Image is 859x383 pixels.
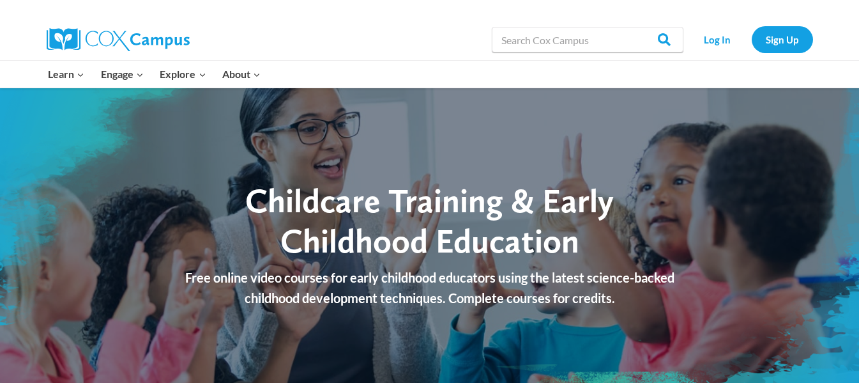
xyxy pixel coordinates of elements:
span: Learn [48,66,84,82]
p: Free online video courses for early childhood educators using the latest science-backed childhood... [171,267,688,308]
img: Cox Campus [47,28,190,51]
nav: Primary Navigation [40,61,269,88]
nav: Secondary Navigation [690,26,813,52]
a: Log In [690,26,745,52]
input: Search Cox Campus [492,27,683,52]
span: Explore [160,66,206,82]
span: About [222,66,261,82]
a: Sign Up [752,26,813,52]
span: Engage [101,66,144,82]
span: Childcare Training & Early Childhood Education [245,180,614,260]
